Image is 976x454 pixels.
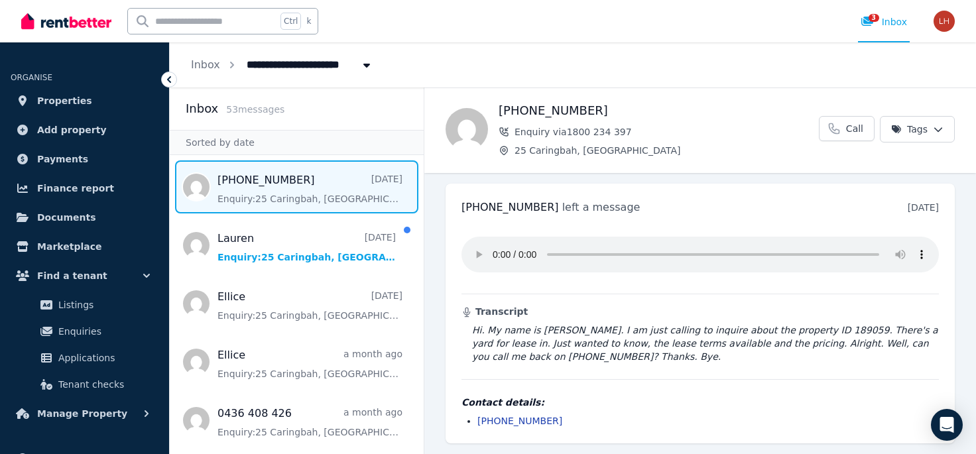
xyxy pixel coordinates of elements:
span: Manage Property [37,406,127,422]
button: Tags [880,116,955,142]
a: [PHONE_NUMBER] [477,416,562,426]
span: Applications [58,350,148,366]
a: Ellicea month agoEnquiry:25 Caringbah, [GEOGRAPHIC_DATA]. [217,347,402,380]
h2: Inbox [186,99,218,118]
span: Add property [37,122,107,138]
img: LINDA HAMAMDJIAN [934,11,955,32]
time: [DATE] [908,202,939,213]
span: ORGANISE [11,73,52,82]
a: Tenant checks [16,371,153,398]
span: Call [846,122,863,135]
a: Call [819,116,875,141]
span: Finance report [37,180,114,196]
span: [PHONE_NUMBER] [461,201,559,213]
a: Properties [11,87,158,114]
h3: Transcript [461,305,939,318]
span: 25 Caringbah, [GEOGRAPHIC_DATA] [515,144,819,157]
img: (02) 9542 1222 [446,108,488,150]
a: Payments [11,146,158,172]
span: left a message [562,201,640,213]
span: 53 message s [226,104,284,115]
a: [PHONE_NUMBER][DATE]Enquiry:25 Caringbah, [GEOGRAPHIC_DATA]. [217,172,402,205]
a: Applications [16,345,153,371]
a: 0436 408 426a month agoEnquiry:25 Caringbah, [GEOGRAPHIC_DATA]. [217,406,402,439]
span: Tags [891,123,928,136]
span: Payments [37,151,88,167]
span: Properties [37,93,92,109]
div: Open Intercom Messenger [931,409,963,441]
a: Listings [16,292,153,318]
img: RentBetter [21,11,111,31]
nav: Breadcrumb [170,42,395,87]
span: Enquiry via 1800 234 397 [515,125,819,139]
a: Enquiries [16,318,153,345]
button: Manage Property [11,400,158,427]
span: 3 [869,14,879,22]
a: Ellice[DATE]Enquiry:25 Caringbah, [GEOGRAPHIC_DATA]. [217,289,402,322]
a: Finance report [11,175,158,201]
a: Inbox [191,58,220,71]
blockquote: Hi. My name is [PERSON_NAME]. I am just calling to inquire about the property ID 189059. There's ... [461,323,939,363]
span: Listings [58,297,148,313]
a: Documents [11,204,158,231]
div: Sorted by date [170,130,424,155]
a: Add property [11,117,158,143]
button: Find a tenant [11,262,158,289]
span: Find a tenant [37,268,107,284]
h4: Contact details: [461,396,939,409]
span: Marketplace [37,239,101,255]
a: Marketplace [11,233,158,260]
div: Inbox [861,15,907,28]
span: Tenant checks [58,376,148,392]
span: Documents [37,209,96,225]
span: Ctrl [280,13,301,30]
h1: [PHONE_NUMBER] [499,101,819,120]
span: Enquiries [58,323,148,339]
a: Lauren[DATE]Enquiry:25 Caringbah, [GEOGRAPHIC_DATA]. [217,231,396,264]
span: k [306,16,311,27]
